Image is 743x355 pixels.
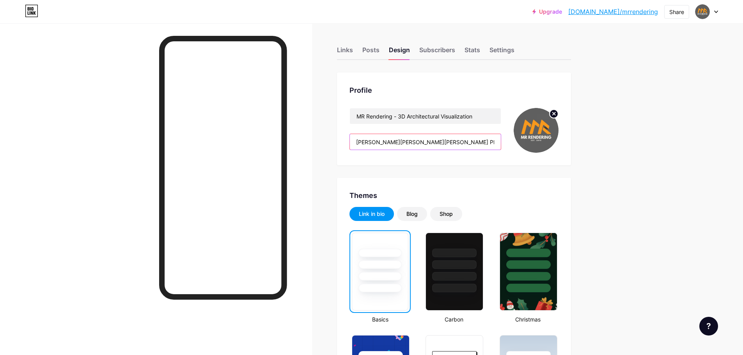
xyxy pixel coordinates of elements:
[514,108,559,153] img: mrrendering
[359,210,385,218] div: Link in bio
[362,45,379,59] div: Posts
[419,45,455,59] div: Subscribers
[440,210,453,218] div: Shop
[349,190,559,201] div: Themes
[695,4,710,19] img: mrrendering
[406,210,418,218] div: Blog
[489,45,514,59] div: Settings
[349,85,559,95] div: Profile
[349,315,411,323] div: Basics
[423,315,484,323] div: Carbon
[532,9,562,15] a: Upgrade
[350,134,501,150] input: Bio
[497,315,559,323] div: Christmas
[337,45,353,59] div: Links
[389,45,410,59] div: Design
[669,8,684,16] div: Share
[350,108,501,124] input: Name
[568,7,658,16] a: [DOMAIN_NAME]/mrrendering
[465,45,480,59] div: Stats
